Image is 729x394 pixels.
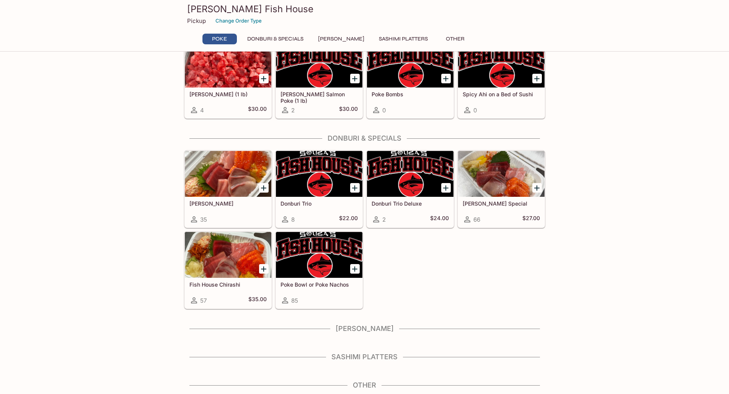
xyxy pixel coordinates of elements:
[375,34,432,44] button: Sashimi Platters
[532,74,542,83] button: Add Spicy Ahi on a Bed of Sushi
[184,353,545,361] h4: Sashimi Platters
[281,281,358,288] h5: Poke Bowl or Poke Nachos
[473,216,480,223] span: 66
[463,200,540,207] h5: [PERSON_NAME] Special
[185,232,271,278] div: Fish House Chirashi
[281,91,358,104] h5: [PERSON_NAME] Salmon Poke (1 lb)
[339,215,358,224] h5: $22.00
[184,151,272,228] a: [PERSON_NAME]35
[276,232,363,309] a: Poke Bowl or Poke Nachos85
[276,232,362,278] div: Poke Bowl or Poke Nachos
[184,381,545,389] h4: Other
[473,107,477,114] span: 0
[372,200,449,207] h5: Donburi Trio Deluxe
[212,15,265,27] button: Change Order Type
[281,200,358,207] h5: Donburi Trio
[458,151,545,228] a: [PERSON_NAME] Special66$27.00
[276,151,363,228] a: Donburi Trio8$22.00
[200,297,207,304] span: 57
[276,42,362,88] div: Ora King Salmon Poke (1 lb)
[189,281,267,288] h5: Fish House Chirashi
[291,216,295,223] span: 8
[185,42,271,88] div: Ahi Poke (1 lb)
[200,216,207,223] span: 35
[522,215,540,224] h5: $27.00
[367,42,453,88] div: Poke Bombs
[187,3,542,15] h3: [PERSON_NAME] Fish House
[243,34,308,44] button: Donburi & Specials
[463,91,540,97] h5: Spicy Ahi on a Bed of Sushi
[259,264,269,274] button: Add Fish House Chirashi
[458,151,545,197] div: Souza Special
[339,105,358,115] h5: $30.00
[350,264,360,274] button: Add Poke Bowl or Poke Nachos
[184,41,272,118] a: [PERSON_NAME] (1 lb)4$30.00
[291,107,295,114] span: 2
[185,151,271,197] div: Sashimi Donburis
[189,91,267,97] h5: [PERSON_NAME] (1 lb)
[200,107,204,114] span: 4
[276,41,363,118] a: [PERSON_NAME] Salmon Poke (1 lb)2$30.00
[532,183,542,193] button: Add Souza Special
[314,34,369,44] button: [PERSON_NAME]
[382,216,386,223] span: 2
[458,41,545,118] a: Spicy Ahi on a Bed of Sushi0
[367,151,454,228] a: Donburi Trio Deluxe2$24.00
[202,34,237,44] button: Poke
[189,200,267,207] h5: [PERSON_NAME]
[430,215,449,224] h5: $24.00
[248,296,267,305] h5: $35.00
[350,74,360,83] button: Add Ora King Salmon Poke (1 lb)
[367,151,453,197] div: Donburi Trio Deluxe
[259,74,269,83] button: Add Ahi Poke (1 lb)
[259,183,269,193] button: Add Sashimi Donburis
[184,232,272,309] a: Fish House Chirashi57$35.00
[187,17,206,24] p: Pickup
[367,41,454,118] a: Poke Bombs0
[372,91,449,97] h5: Poke Bombs
[184,134,545,143] h4: Donburi & Specials
[350,183,360,193] button: Add Donburi Trio
[184,324,545,333] h4: [PERSON_NAME]
[441,74,451,83] button: Add Poke Bombs
[458,42,545,88] div: Spicy Ahi on a Bed of Sushi
[248,105,267,115] h5: $30.00
[291,297,298,304] span: 85
[438,34,473,44] button: Other
[276,151,362,197] div: Donburi Trio
[441,183,451,193] button: Add Donburi Trio Deluxe
[382,107,386,114] span: 0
